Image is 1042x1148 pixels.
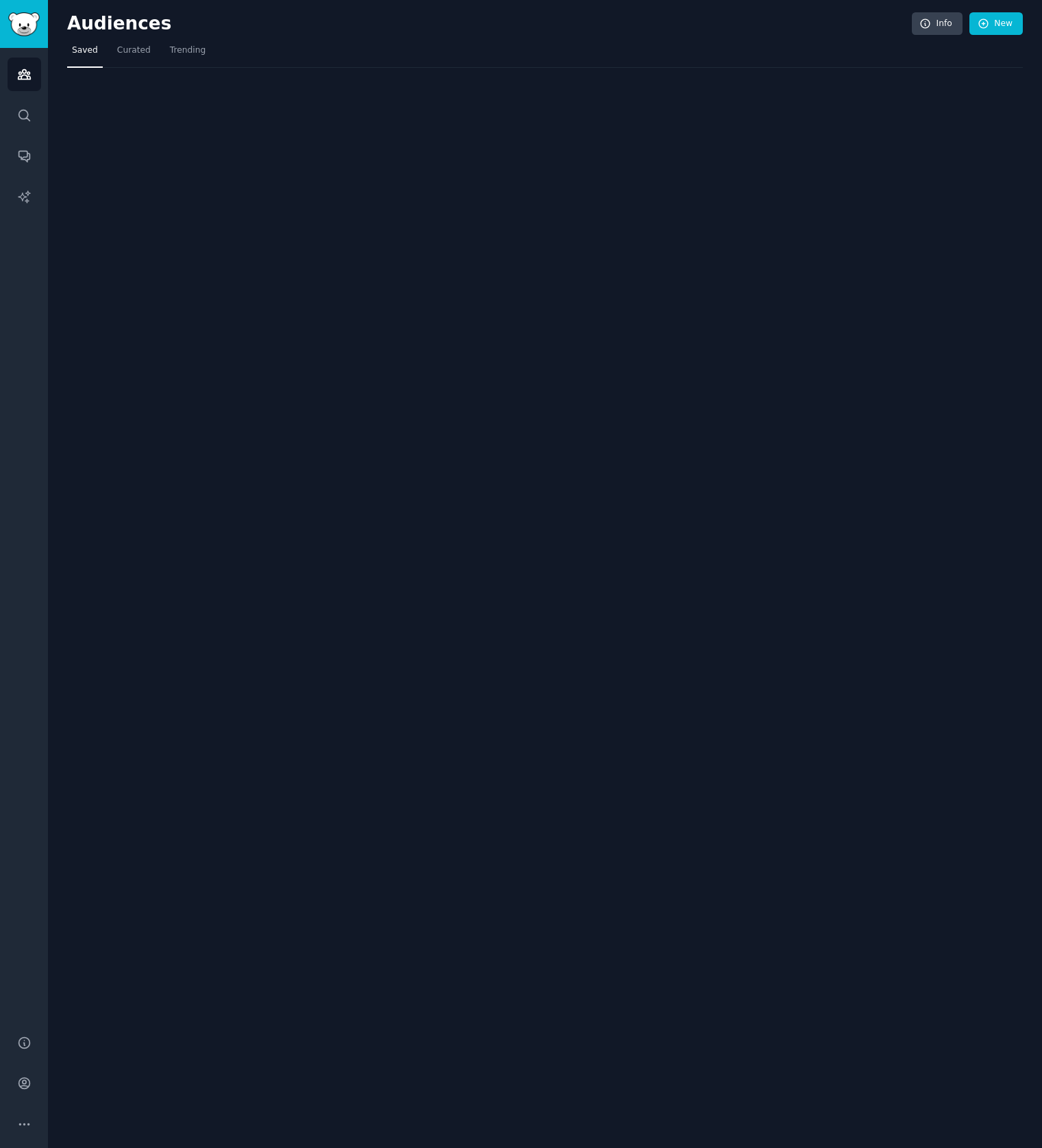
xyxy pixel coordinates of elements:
[8,12,40,36] img: GummySearch logo
[912,12,963,36] a: Info
[67,13,912,35] h2: Audiences
[72,45,98,57] span: Saved
[112,40,156,68] a: Curated
[67,40,103,68] a: Saved
[117,45,151,57] span: Curated
[170,45,206,57] span: Trending
[969,12,1023,36] a: New
[165,40,210,68] a: Trending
